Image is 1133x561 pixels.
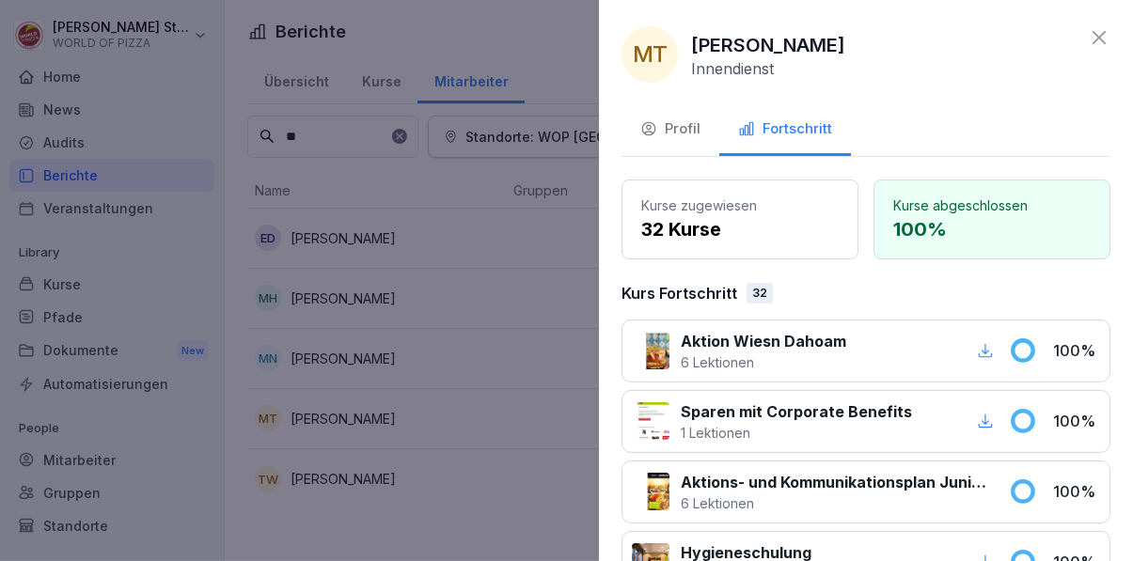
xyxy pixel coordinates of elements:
button: Fortschritt [719,105,851,156]
button: Profil [622,105,719,156]
p: Kurse zugewiesen [641,195,839,215]
p: 100 % [893,215,1091,243]
p: Aktion Wiesn Dahoam [681,330,846,352]
p: Aktions- und Kommunikationsplan Juni bis August [681,471,986,493]
p: 6 Lektionen [681,493,986,513]
p: 1 Lektionen [681,423,912,443]
p: Kurse abgeschlossen [893,195,1091,215]
div: Fortschritt [738,118,832,140]
p: 100 % [1053,410,1100,432]
p: [PERSON_NAME] [691,31,845,59]
p: Innendienst [691,59,774,78]
p: 100 % [1053,480,1100,503]
div: 32 [747,283,773,304]
p: 32 Kurse [641,215,839,243]
div: Profil [640,118,700,140]
p: 6 Lektionen [681,352,846,372]
div: MT [622,26,678,83]
p: Sparen mit Corporate Benefits [681,400,912,423]
p: Kurs Fortschritt [622,282,737,304]
p: 100 % [1053,339,1100,362]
